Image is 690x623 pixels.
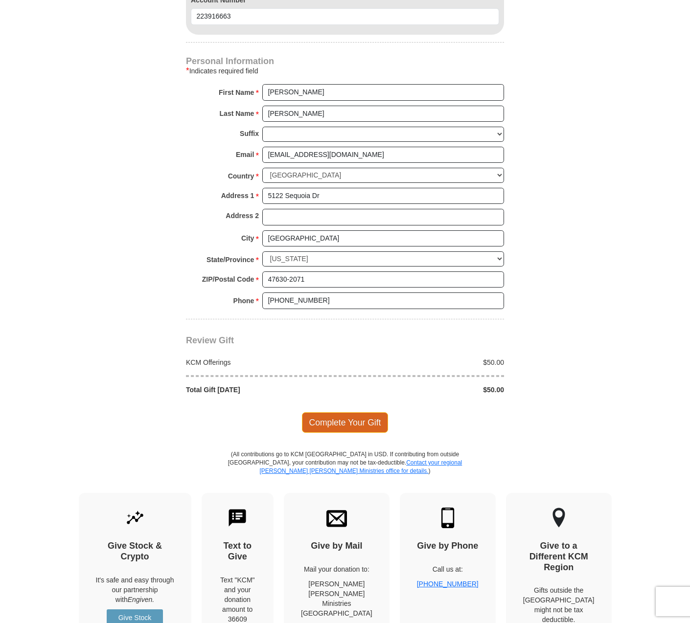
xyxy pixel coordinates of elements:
strong: Last Name [220,107,254,120]
strong: First Name [219,86,254,99]
h4: Give by Mail [301,541,372,552]
p: Call us at: [417,564,479,574]
p: It's safe and easy through our partnership with [96,575,174,604]
p: (All contributions go to KCM [GEOGRAPHIC_DATA] in USD. If contributing from outside [GEOGRAPHIC_D... [228,450,462,493]
span: Review Gift [186,335,234,345]
strong: State/Province [207,253,254,267]
div: Indicates required field [186,65,504,77]
h4: Give by Phone [417,541,479,552]
p: [PERSON_NAME] [PERSON_NAME] Ministries [GEOGRAPHIC_DATA] [301,579,372,618]
h4: Text to Give [219,541,257,562]
img: text-to-give.svg [227,508,248,528]
img: envelope.svg [326,508,347,528]
a: [PHONE_NUMBER] [417,580,479,588]
h4: Give to a Different KCM Region [523,541,595,573]
i: Engiven. [128,596,154,603]
strong: Address 1 [221,189,254,202]
strong: Address 2 [226,209,259,222]
strong: Country [228,169,254,183]
div: Total Gift [DATE] [181,385,345,395]
h4: Give Stock & Crypto [96,541,174,562]
img: give-by-stock.svg [125,508,145,528]
div: $50.00 [345,357,509,367]
strong: Phone [233,294,254,308]
strong: Suffix [240,127,259,140]
div: $50.00 [345,385,509,395]
h4: Personal Information [186,57,504,65]
div: KCM Offerings [181,357,345,367]
img: mobile.svg [437,508,458,528]
img: other-region [552,508,566,528]
strong: ZIP/Postal Code [202,272,254,286]
span: Complete Your Gift [302,412,389,433]
strong: City [241,231,254,245]
p: Mail your donation to: [301,564,372,574]
strong: Email [236,148,254,161]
